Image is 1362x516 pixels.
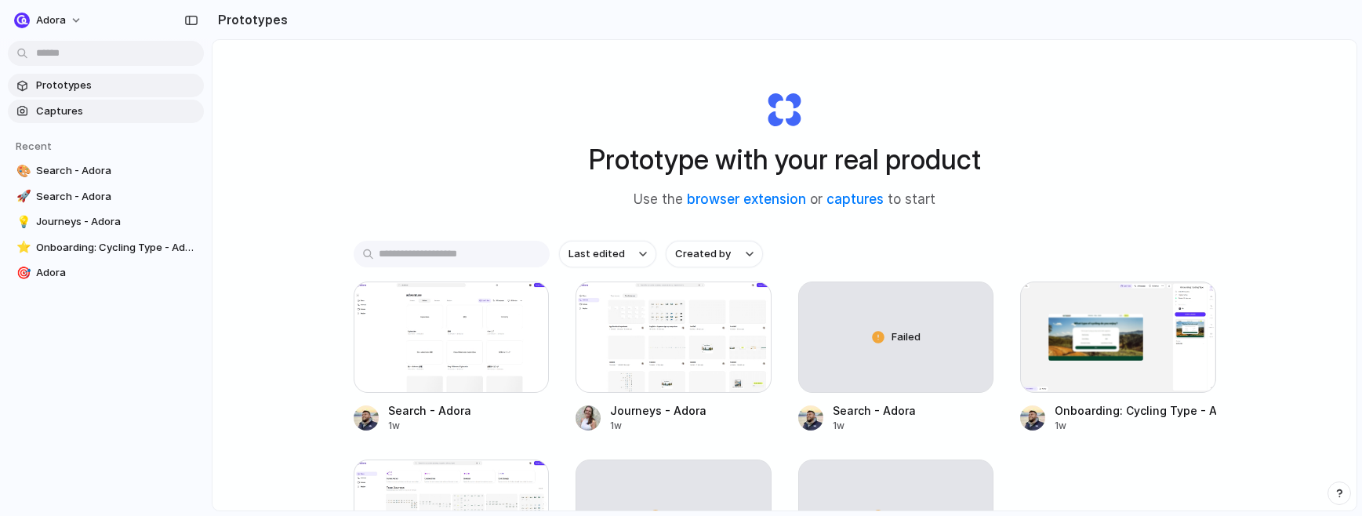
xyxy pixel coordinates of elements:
button: 🎨 [14,163,30,179]
span: Recent [16,140,52,152]
button: 🎯 [14,265,30,281]
a: Onboarding: Cycling Type - AdoraOnboarding: Cycling Type - Adora1w [1020,282,1216,433]
span: Journeys - Adora [36,214,198,230]
span: Last edited [568,246,625,262]
a: 🎯Adora [8,261,204,285]
div: 💡 [16,213,27,231]
div: Search - Adora [388,402,471,419]
span: Captures [36,104,198,119]
div: 1w [610,419,706,433]
a: 🚀Search - Adora [8,185,204,209]
a: Search - AdoraSearch - Adora1w [354,282,550,433]
span: Adora [36,265,198,281]
span: Use the or to start [634,190,935,210]
a: Captures [8,100,204,123]
div: 1w [833,419,916,433]
a: FailedSearch - Adora1w [798,282,994,433]
button: 🚀 [14,189,30,205]
a: 💡Journeys - Adora [8,210,204,234]
h2: Prototypes [212,10,288,29]
a: 🎨Search - Adora [8,159,204,183]
button: Created by [666,241,763,267]
span: Onboarding: Cycling Type - Adora [36,240,198,256]
button: 💡 [14,214,30,230]
div: 1w [388,419,471,433]
h1: Prototype with your real product [589,139,981,180]
span: Search - Adora [36,163,198,179]
button: ⭐ [14,240,30,256]
div: 1w [1055,419,1216,433]
button: Last edited [559,241,656,267]
span: Failed [892,329,921,345]
span: Prototypes [36,78,198,93]
div: ⭐ [16,238,27,256]
div: 🎨 [16,162,27,180]
a: Prototypes [8,74,204,97]
div: Search - Adora [833,402,916,419]
a: ⭐Onboarding: Cycling Type - Adora [8,236,204,260]
div: Onboarding: Cycling Type - Adora [1055,402,1216,419]
a: Journeys - AdoraJourneys - Adora1w [576,282,772,433]
span: Search - Adora [36,189,198,205]
button: adora [8,8,90,33]
div: 🎯 [16,264,27,282]
div: Journeys - Adora [610,402,706,419]
span: adora [36,13,66,28]
div: 🚀 [16,187,27,205]
a: browser extension [687,191,806,207]
span: Created by [675,246,731,262]
a: captures [826,191,884,207]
